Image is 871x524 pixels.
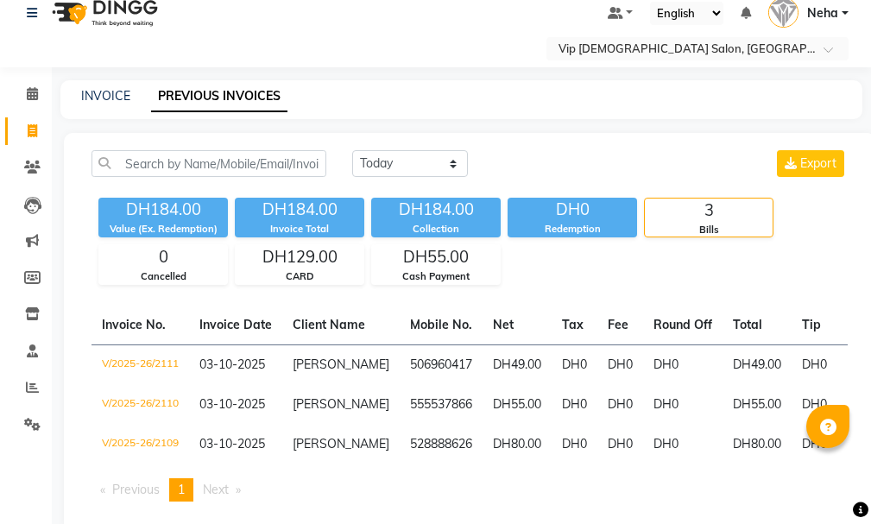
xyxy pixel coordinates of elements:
[792,425,837,464] td: DH0
[597,344,643,385] td: DH0
[371,222,501,237] div: Collection
[235,222,364,237] div: Invoice Total
[643,344,723,385] td: DH0
[643,385,723,425] td: DH0
[92,425,189,464] td: V/2025-26/2109
[372,269,500,284] div: Cash Payment
[199,357,265,372] span: 03-10-2025
[235,198,364,222] div: DH184.00
[99,269,227,284] div: Cancelled
[293,317,365,332] span: Client Name
[293,357,389,372] span: [PERSON_NAME]
[372,245,500,269] div: DH55.00
[493,317,514,332] span: Net
[777,150,844,177] button: Export
[802,317,821,332] span: Tip
[92,385,189,425] td: V/2025-26/2110
[653,317,712,332] span: Round Off
[562,317,584,332] span: Tax
[508,222,637,237] div: Redemption
[723,344,792,385] td: DH49.00
[608,317,628,332] span: Fee
[92,150,326,177] input: Search by Name/Mobile/Email/Invoice No
[400,385,483,425] td: 555537866
[552,385,597,425] td: DH0
[92,344,189,385] td: V/2025-26/2111
[112,482,160,497] span: Previous
[203,482,229,497] span: Next
[723,385,792,425] td: DH55.00
[199,317,272,332] span: Invoice Date
[792,344,837,385] td: DH0
[643,425,723,464] td: DH0
[410,317,472,332] span: Mobile No.
[483,425,552,464] td: DH80.00
[597,425,643,464] td: DH0
[733,317,762,332] span: Total
[199,436,265,451] span: 03-10-2025
[293,436,389,451] span: [PERSON_NAME]
[199,396,265,412] span: 03-10-2025
[236,269,363,284] div: CARD
[792,385,837,425] td: DH0
[81,88,130,104] a: INVOICE
[800,155,836,171] span: Export
[645,199,773,223] div: 3
[552,425,597,464] td: DH0
[293,396,389,412] span: [PERSON_NAME]
[98,222,228,237] div: Value (Ex. Redemption)
[645,223,773,237] div: Bills
[99,245,227,269] div: 0
[400,425,483,464] td: 528888626
[508,198,637,222] div: DH0
[552,344,597,385] td: DH0
[483,344,552,385] td: DH49.00
[92,478,848,502] nav: Pagination
[98,198,228,222] div: DH184.00
[400,344,483,385] td: 506960417
[807,4,838,22] span: Neha
[236,245,363,269] div: DH129.00
[483,385,552,425] td: DH55.00
[102,317,166,332] span: Invoice No.
[597,385,643,425] td: DH0
[723,425,792,464] td: DH80.00
[178,482,185,497] span: 1
[371,198,501,222] div: DH184.00
[151,81,287,112] a: PREVIOUS INVOICES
